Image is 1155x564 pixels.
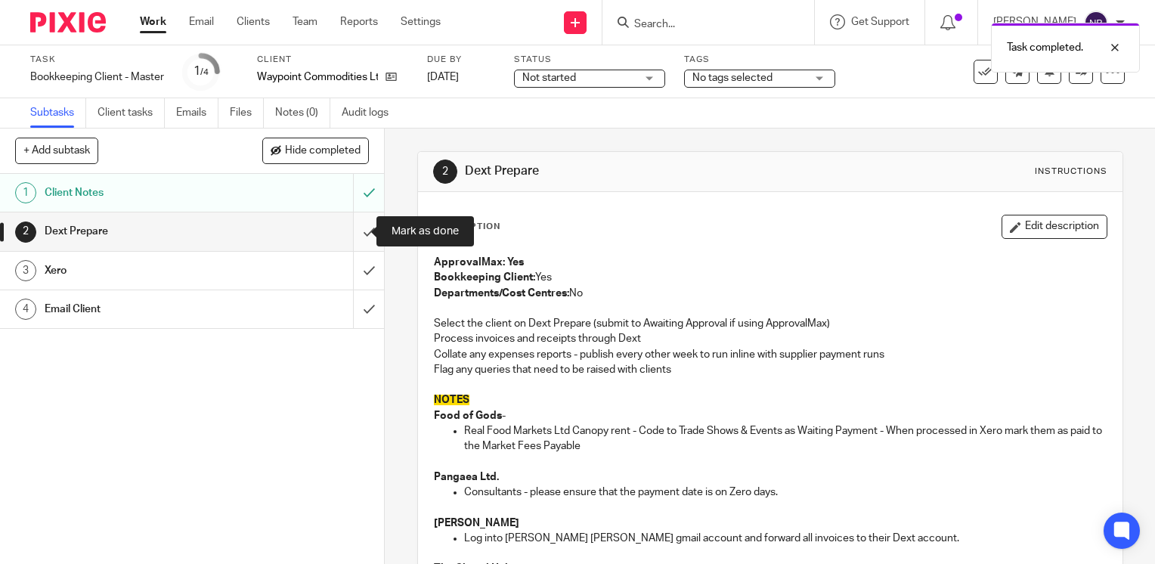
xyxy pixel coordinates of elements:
[15,182,36,203] div: 1
[434,472,499,482] strong: Pangaea Ltd.
[98,98,165,128] a: Client tasks
[275,98,330,128] a: Notes (0)
[434,316,1107,331] p: Select the client on Dext Prepare (submit to Awaiting Approval if using ApprovalMax)
[45,259,240,282] h1: Xero
[434,272,535,283] strong: Bookkeeping Client:
[514,54,665,66] label: Status
[342,98,400,128] a: Audit logs
[434,395,469,405] span: NOTES
[401,14,441,29] a: Settings
[464,485,1107,500] p: Consultants - please ensure that the payment date is on Zero days.
[692,73,773,83] span: No tags selected
[230,98,264,128] a: Files
[189,14,214,29] a: Email
[465,163,802,179] h1: Dext Prepare
[434,257,524,268] strong: ApprovalMax: Yes
[293,14,317,29] a: Team
[434,362,1107,377] p: Flag any queries that need to be raised with clients
[434,347,1107,362] p: Collate any expenses reports - publish every other week to run inline with supplier payment runs
[434,331,1107,346] p: Process invoices and receipts through Dext
[1035,166,1107,178] div: Instructions
[30,54,164,66] label: Task
[340,14,378,29] a: Reports
[262,138,369,163] button: Hide completed
[434,286,1107,301] p: No
[15,260,36,281] div: 3
[464,423,1107,454] p: Real Food Markets Ltd Canopy rent - Code to Trade Shows & Events as Waiting Payment - When proces...
[1084,11,1108,35] img: svg%3E
[434,270,1107,285] p: Yes
[433,160,457,184] div: 2
[464,531,1107,546] p: Log into [PERSON_NAME] [PERSON_NAME] gmail account and forward all invoices to their Dext account.
[257,54,408,66] label: Client
[522,73,576,83] span: Not started
[434,518,519,528] strong: [PERSON_NAME]
[30,12,106,33] img: Pixie
[30,70,164,85] div: Bookkeeping Client - Master
[1002,215,1107,239] button: Edit description
[15,138,98,163] button: + Add subtask
[140,14,166,29] a: Work
[434,288,569,299] strong: Departments/Cost Centres:
[200,68,209,76] small: /4
[30,98,86,128] a: Subtasks
[15,299,36,320] div: 4
[285,145,361,157] span: Hide completed
[45,220,240,243] h1: Dext Prepare
[434,408,1107,423] p: -
[45,181,240,204] h1: Client Notes
[45,298,240,321] h1: Email Client
[194,63,209,80] div: 1
[15,222,36,243] div: 2
[257,70,378,85] p: Waypoint Commodities Ltd
[433,221,500,233] p: Description
[176,98,218,128] a: Emails
[237,14,270,29] a: Clients
[434,411,502,421] strong: Food of Gods
[1007,40,1083,55] p: Task completed.
[427,72,459,82] span: [DATE]
[427,54,495,66] label: Due by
